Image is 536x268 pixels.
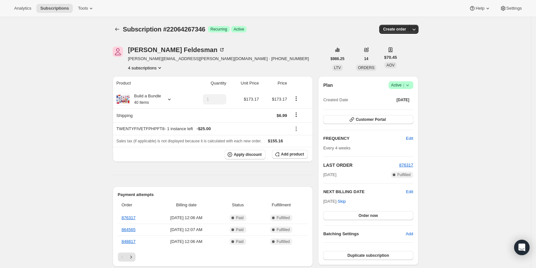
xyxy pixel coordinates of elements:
[514,240,530,255] div: Open Intercom Messenger
[475,6,484,11] span: Help
[122,215,136,220] a: 876317
[402,229,417,239] button: Add
[338,198,346,205] span: Skip
[117,126,287,132] div: TWENTYFIVETFPHPFT8 - 1 instance left
[155,227,217,233] span: [DATE] · 12:07 AM
[323,199,346,204] span: [DATE] ·
[211,27,227,32] span: Recurring
[334,66,341,70] span: LTV
[391,82,411,88] span: Active
[277,215,290,220] span: Fulfilled
[403,83,404,88] span: |
[261,76,289,90] th: Price
[128,65,163,71] button: Product actions
[117,139,262,143] span: Sales tax (if applicable) is not displayed because it is calculated with each new order.
[113,76,188,90] th: Product
[291,95,301,102] button: Product actions
[113,108,188,122] th: Shipping
[221,202,255,208] span: Status
[406,189,413,195] button: Edit
[234,27,244,32] span: Active
[122,239,136,244] a: 848817
[383,27,406,32] span: Create order
[272,150,308,159] button: Add product
[323,135,406,142] h2: FREQUENCY
[406,135,413,142] span: Edit
[393,95,413,104] button: [DATE]
[399,163,413,167] a: 876317
[334,196,350,207] button: Skip
[386,63,394,67] span: AOV
[323,146,351,150] span: Every 4 weeks
[123,26,205,33] span: Subscription #22064267346
[406,231,413,237] span: Add
[259,202,304,208] span: Fulfillment
[129,93,161,106] div: Build a Bundle
[356,117,386,122] span: Customer Portal
[118,198,154,212] th: Order
[323,162,399,168] h2: LAST ORDER
[74,4,98,13] button: Tools
[128,56,309,62] span: [PERSON_NAME][EMAIL_ADDRESS][PERSON_NAME][DOMAIN_NAME] · [PHONE_NUMBER]
[379,25,410,34] button: Create order
[236,227,244,232] span: Paid
[122,227,136,232] a: 864565
[397,97,409,103] span: [DATE]
[360,54,372,63] button: 14
[36,4,73,13] button: Subscriptions
[155,238,217,245] span: [DATE] · 12:06 AM
[323,251,413,260] button: Duplicate subscription
[236,215,244,220] span: Paid
[127,253,136,262] button: Next
[277,227,290,232] span: Fulfilled
[399,162,413,168] button: 876317
[359,213,378,218] span: Order now
[323,231,406,237] h6: Batching Settings
[197,126,211,132] span: - $25.00
[364,56,368,61] span: 14
[384,54,397,61] span: $70.45
[323,97,348,103] span: Created Date
[236,239,244,244] span: Paid
[506,6,522,11] span: Settings
[118,253,308,262] nav: Pagination
[331,56,344,61] span: $986.25
[14,6,31,11] span: Analytics
[78,6,88,11] span: Tools
[234,152,262,157] span: Apply discount
[291,111,301,118] button: Shipping actions
[397,172,410,177] span: Fulfilled
[134,100,149,105] small: 40 Items
[228,76,261,90] th: Unit Price
[323,115,413,124] button: Customer Portal
[358,66,374,70] span: ORDERS
[128,47,225,53] div: [PERSON_NAME] Feldesman
[402,133,417,144] button: Edit
[465,4,494,13] button: Help
[277,113,287,118] span: $6.99
[118,192,308,198] h2: Payment attempts
[10,4,35,13] button: Analytics
[323,189,406,195] h2: NEXT BILLING DATE
[225,150,266,159] button: Apply discount
[323,172,336,178] span: [DATE]
[113,47,123,57] span: Jared Feldesman
[113,25,122,34] button: Subscriptions
[187,76,228,90] th: Quantity
[155,202,217,208] span: Billing date
[155,215,217,221] span: [DATE] · 12:06 AM
[268,138,283,143] span: $155.16
[323,82,333,88] h2: Plan
[323,211,413,220] button: Order now
[277,239,290,244] span: Fulfilled
[327,54,348,63] button: $986.25
[244,97,259,102] span: $173.17
[496,4,526,13] button: Settings
[272,97,287,102] span: $173.17
[40,6,69,11] span: Subscriptions
[347,253,389,258] span: Duplicate subscription
[281,152,304,157] span: Add product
